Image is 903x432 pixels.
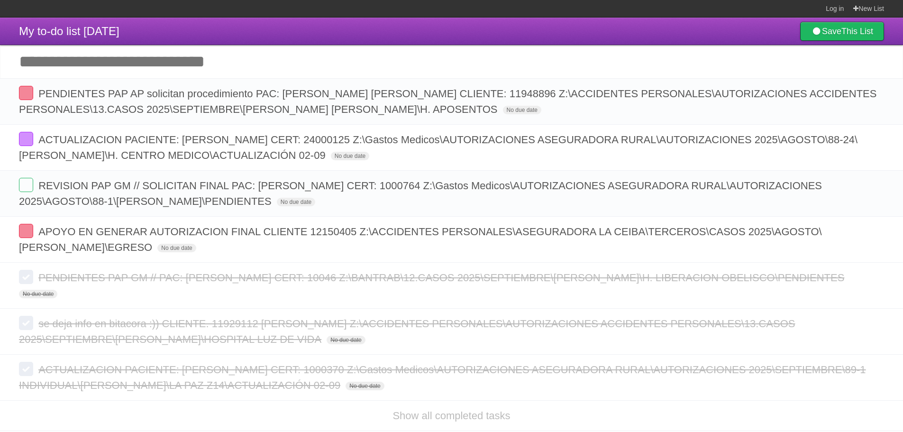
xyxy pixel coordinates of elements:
[277,198,315,206] span: No due date
[19,226,822,253] span: APOYO EN GENERAR AUTORIZACION FINAL CLIENTE 12150405 Z:\ACCIDENTES PERSONALES\ASEGURADORA LA CEIB...
[19,132,33,146] label: Done
[800,22,884,41] a: SaveThis List
[503,106,541,114] span: No due date
[19,25,119,37] span: My to-do list [DATE]
[157,244,196,252] span: No due date
[19,134,857,161] span: ACTUALIZACION PACIENTE: [PERSON_NAME] CERT: 24000125 Z:\Gastos Medicos\AUTORIZACIONES ASEGURADORA...
[327,336,365,344] span: No due date
[19,364,866,391] span: ACTUALIZACION PACIENTE: [PERSON_NAME] CERT: 1000370 Z:\Gastos Medicos\AUTORIZACIONES ASEGURADORA ...
[19,290,57,298] span: No due date
[19,316,33,330] label: Done
[841,27,873,36] b: This List
[392,410,510,422] a: Show all completed tasks
[19,224,33,238] label: Done
[19,318,795,345] span: se deja info en bitacora :)) CLIENTE. 11929112 [PERSON_NAME] Z:\ACCIDENTES PERSONALES\AUTORIZACIO...
[19,180,822,207] span: REVISION PAP GM // SOLICITAN FINAL PAC: [PERSON_NAME] CERT: 1000764 Z:\Gastos Medicos\AUTORIZACIO...
[19,88,876,115] span: PENDIENTES PAP AP solicitan procedimiento PAC: [PERSON_NAME] [PERSON_NAME] CLIENTE: 11948896 Z:\A...
[19,362,33,376] label: Done
[19,178,33,192] label: Done
[331,152,369,160] span: No due date
[38,272,847,284] span: PENDIENTES PAP GM // PAC: [PERSON_NAME] CERT: 10046 Z:\BANTRAB\12.CASOS 2025\SEPTIEMBRE\[PERSON_N...
[346,382,384,390] span: No due date
[19,86,33,100] label: Done
[19,270,33,284] label: Done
